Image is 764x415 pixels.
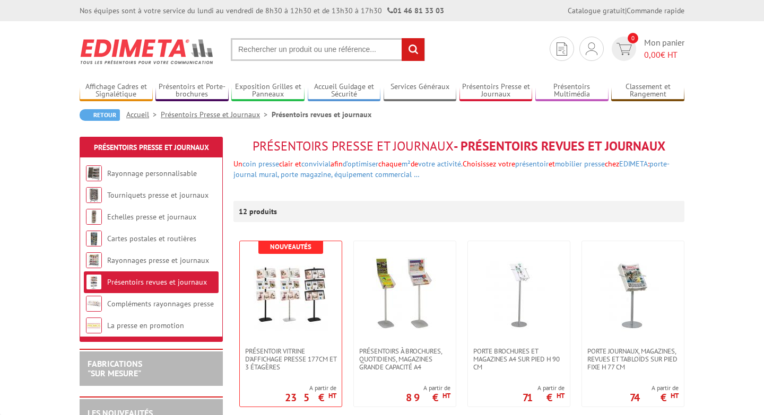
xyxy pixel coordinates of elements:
[418,159,463,169] a: votre activité.
[161,110,272,119] a: Présentoirs Presse et Journaux
[308,82,381,100] a: Accueil Guidage et Sécurité
[107,190,209,200] a: Tourniquets presse et journaux
[126,110,161,119] a: Accueil
[256,159,515,169] font: clair et afin chaque de Choisissez votre
[285,394,336,401] p: 235 €
[596,257,670,331] img: Porte Journaux, Magazines, Revues et Tabloïds sur pied fixe H 77 cm
[107,255,209,265] a: Rayonnages presse et journaux
[343,159,378,169] a: d’optimiser
[384,82,457,100] a: Services Généraux
[86,296,102,312] img: Compléments rayonnages presse
[555,159,605,169] a: mobilier presse
[281,170,332,179] a: porte magazine,
[107,212,196,222] a: Echelles presse et journaux
[557,391,565,400] sup: HT
[86,274,102,290] img: Présentoirs revues et journaux
[482,257,556,331] img: Porte brochures et magazines A4 sur pied H 90 cm
[406,384,450,392] span: A partir de
[628,33,638,43] span: 0
[258,159,279,169] a: presse
[619,159,648,169] a: EDIMETA
[523,384,565,392] span: A partir de
[406,394,450,401] p: 89 €
[270,242,311,251] b: Nouveautés
[473,347,565,371] span: Porte brochures et magazines A4 sur pied H 90 cm
[233,159,670,179] span: chez :
[402,38,424,61] input: rechercher
[254,257,328,331] img: Présentoir vitrine d'affichage presse 177cm et 3 étagères
[515,159,549,169] a: présentoir
[233,139,684,153] h1: - Présentoirs revues et journaux
[523,394,565,401] p: 71 €
[231,82,305,100] a: Exposition Grilles et Panneaux
[627,6,684,15] a: Commande rapide
[468,347,570,371] a: Porte brochures et magazines A4 sur pied H 90 cm
[86,252,102,268] img: Rayonnages presse et journaux
[253,138,454,154] span: Présentoirs Presse et Journaux
[242,159,256,169] a: coin
[155,82,229,100] a: Présentoirs et Porte-brochures
[402,159,411,169] a: m²
[568,5,684,16] div: |
[301,159,331,169] a: convivial
[240,347,342,371] a: Présentoir vitrine d'affichage presse 177cm et 3 étagères
[245,347,336,371] span: Présentoir vitrine d'affichage presse 177cm et 3 étagères
[231,38,425,61] input: Rechercher un produit ou une référence...
[94,143,209,152] a: Présentoirs Presse et Journaux
[644,37,684,61] span: Mon panier
[644,49,684,61] span: € HT
[80,32,215,71] img: Edimeta
[609,37,684,61] a: devis rapide 0 Mon panier 0,00€ HT
[80,82,153,100] a: Affichage Cadres et Signalétique
[671,391,679,400] sup: HT
[557,42,567,56] img: devis rapide
[334,170,420,179] a: équipement commercial …
[86,231,102,246] img: Cartes postales et routières
[107,277,207,287] a: Présentoirs revues et journaux
[354,347,456,371] a: Présentoirs à brochures, quotidiens, magazines grande capacité A4
[328,391,336,400] sup: HT
[88,358,142,378] a: FABRICATIONS"Sur Mesure"
[611,82,684,100] a: Classement et Rangement
[239,201,279,222] p: 12 produits
[285,384,336,392] span: A partir de
[86,209,102,225] img: Echelles presse et journaux
[368,257,442,331] img: Présentoirs à brochures, quotidiens, magazines grande capacité A4
[272,109,371,120] li: Présentoirs revues et journaux
[644,49,661,60] span: 0,00
[233,159,670,179] font: Un
[233,159,670,179] a: porte-journal mural,
[107,299,214,308] a: Compléments rayonnages presse
[387,6,444,15] strong: 01 46 81 33 03
[630,394,679,401] p: 74 €
[568,6,625,15] a: Catalogue gratuit
[582,347,684,371] a: Porte Journaux, Magazines, Revues et Tabloïds sur pied fixe H 77 cm
[617,43,632,55] img: devis rapide
[86,187,102,203] img: Tourniquets presse et journaux
[107,234,196,243] a: Cartes postales et routières
[86,317,102,333] img: La presse en promotion
[359,347,450,371] span: Présentoirs à brochures, quotidiens, magazines grande capacité A4
[535,82,609,100] a: Présentoirs Multimédia
[80,5,444,16] div: Nos équipes sont à votre service du lundi au vendredi de 8h30 à 12h30 et de 13h30 à 17h30
[80,109,120,121] a: Retour
[587,347,679,371] span: Porte Journaux, Magazines, Revues et Tabloïds sur pied fixe H 77 cm
[586,42,597,55] img: devis rapide
[86,165,102,181] img: Rayonnage personnalisable
[459,82,533,100] a: Présentoirs Presse et Journaux
[107,321,184,330] a: La presse en promotion
[630,384,679,392] span: A partir de
[549,159,555,169] span: et
[442,391,450,400] sup: HT
[107,169,197,178] a: Rayonnage personnalisable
